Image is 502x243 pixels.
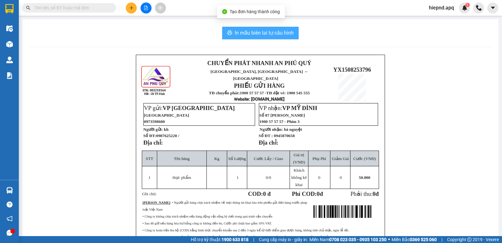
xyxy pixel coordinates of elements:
[372,191,375,197] span: 0
[266,175,268,180] span: 0
[253,236,254,243] span: |
[254,156,283,161] span: Cước Lấy / Giao
[35,4,109,11] input: Tìm tên, số ĐT hoặc mã đơn
[209,91,240,95] strong: TĐ chuyển phát:
[142,235,330,239] span: • Hàng hóa không được người gửi kê khai giá trị đầy đủ mà bị hư hỏng hoặc thất lạc, công ty bồi t...
[466,3,468,7] span: 5
[129,6,134,10] span: plus
[227,30,232,36] span: printer
[274,133,295,138] span: 0945870658
[462,5,467,11] img: icon-new-feature
[164,127,168,132] span: kh
[293,152,305,164] span: Giá trị (VNĐ)
[317,191,320,197] span: 0
[18,5,63,25] strong: CHUYỂN PHÁT NHANH AN PHÚ QUÝ
[234,97,285,102] strong: : [DOMAIN_NAME]
[222,9,227,14] span: check-circle
[263,191,270,197] span: 0 đ
[26,6,30,10] span: search
[143,139,163,146] strong: Địa chỉ:
[126,3,137,14] button: plus
[158,6,163,10] span: aim
[7,202,13,207] span: question-circle
[329,237,387,242] strong: 0708 023 035 - 0935 103 250
[207,60,311,66] strong: CHUYỂN PHÁT NHANH AN PHÚ QUÝ
[144,113,189,118] span: [GEOGRAPHIC_DATA]
[259,119,300,124] span: 1900 57 57 57 - Phím 3
[392,236,437,243] span: Miền Bắc
[259,236,308,243] span: Cung cấp máy in - giấy in:
[476,5,482,11] img: phone-icon
[259,139,278,146] strong: Địa chỉ:
[144,119,165,124] span: 0973598600
[234,82,285,89] strong: PHIẾU GỬI HÀNG
[230,9,280,14] span: Tạo đơn hàng thành công
[234,97,249,102] span: Website
[376,191,379,197] span: đ
[487,3,498,14] button: caret-down
[240,91,266,95] strong: 1900 57 57 57 -
[333,66,371,73] span: YX1508253796
[142,222,272,225] span: • Sau 48 giờ nếu hàng hóa hư hỏng công ty không đền bù, Cước phí chưa bao gồm 10% VAT.
[260,127,283,132] strong: Người nhận:
[143,133,179,138] strong: Số ĐT:
[211,69,308,81] span: [GEOGRAPHIC_DATA], [GEOGRAPHIC_DATA] ↔ [GEOGRAPHIC_DATA]
[259,133,273,138] strong: Số ĐT :
[214,156,219,161] span: Kg
[142,229,349,232] span: • Công ty hoàn tiền thu hộ (COD) bằng hình thức chuyển khoản sau 2 đến 3 ngày kể từ thời điểm gia...
[144,6,148,10] span: file-add
[237,175,239,180] span: 1
[235,29,294,37] span: In mẫu biên lai tự cấu hình
[228,156,246,161] span: Số Lượng
[291,168,307,187] span: Khách không kê khai
[6,187,13,194] img: warehouse-icon
[156,133,179,138] span: 0987625220 /
[6,25,13,32] img: warehouse-icon
[388,238,390,241] span: ⚪️
[143,127,163,132] strong: Người gửi:
[282,105,318,111] span: VP MỸ ĐÌNH
[222,237,248,242] strong: 1900 633 818
[340,175,342,180] span: 0
[490,5,496,11] span: caret-down
[141,3,152,14] button: file-add
[318,175,320,180] span: 0
[292,191,323,197] strong: Phí COD: đ
[266,175,271,180] span: /0
[248,191,271,197] strong: COD:
[142,201,170,204] strong: [PERSON_NAME]
[312,156,326,161] span: Phụ Phí
[6,57,13,63] img: warehouse-icon
[309,236,387,243] span: Miền Nam
[259,113,305,118] span: Số 87 [PERSON_NAME]
[3,31,15,63] img: logo
[359,175,371,180] span: 50.000
[222,27,299,39] button: printerIn mẫu biên lai tự cấu hình
[142,201,307,211] span: : • Người gửi hàng chịu trách nhiệm về mọi thông tin khai báo trên phiếu gửi đơn hàng trước pháp ...
[353,156,376,161] span: Cước (VNĐ)
[7,216,13,222] span: notification
[350,191,379,197] span: Phải thu:
[5,4,13,14] img: logo-vxr
[155,3,166,14] button: aim
[441,236,442,243] span: |
[6,72,13,79] img: solution-icon
[148,175,151,180] span: 1
[142,191,157,196] span: Ghi chú:
[16,27,64,48] span: [GEOGRAPHIC_DATA], [GEOGRAPHIC_DATA] ↔ [GEOGRAPHIC_DATA]
[146,156,153,161] span: STT
[7,230,13,236] span: message
[174,156,190,161] span: Tên hàng
[410,237,437,242] strong: 0369 525 060
[259,105,318,111] span: VP nhận:
[332,156,349,161] span: Giảm Giá
[424,4,459,12] span: hiepnd.apq
[284,127,302,132] span: bà nguyệt
[467,237,472,242] span: copyright
[163,105,235,111] span: VP [GEOGRAPHIC_DATA]
[465,3,470,7] sup: 5
[191,236,248,243] span: Hỗ trợ kỹ thuật:
[173,175,191,180] span: thực phẩm
[6,41,13,47] img: warehouse-icon
[266,91,310,95] strong: TĐ đặt vé: 1900 545 555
